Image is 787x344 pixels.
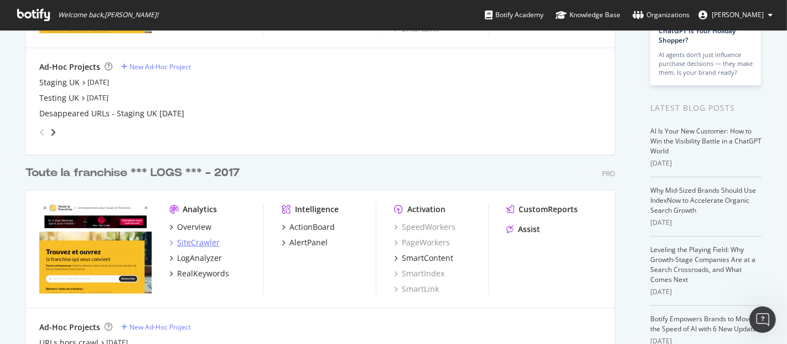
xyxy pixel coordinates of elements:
a: ActionBoard [282,222,335,233]
div: RealKeywords [177,268,229,279]
div: LogAnalyzer [177,253,222,264]
div: Knowledge Base [556,9,620,20]
button: [PERSON_NAME] [690,6,781,24]
a: PageWorkers [394,237,450,248]
div: Toute la franchise *** LOGS *** - 2017 [25,165,240,181]
iframe: Intercom live chat [749,306,776,333]
div: Overview [177,222,211,233]
div: Assist [518,224,540,235]
a: SmartIndex [394,268,444,279]
a: [DATE] [87,93,108,102]
a: Desappeared URLs - Staging UK [DATE] [39,108,184,119]
div: [DATE] [650,287,762,297]
a: Staging UK [39,77,80,88]
a: New Ad-Hoc Project [121,62,191,71]
a: Assist [506,224,540,235]
a: What Happens When ChatGPT Is Your Holiday Shopper? [659,17,736,45]
a: New Ad-Hoc Project [121,322,191,332]
a: SpeedWorkers [394,222,455,233]
a: LogAnalyzer [169,253,222,264]
div: CustomReports [519,204,578,215]
div: Latest Blog Posts [650,102,762,114]
a: Overview [169,222,211,233]
a: Toute la franchise *** LOGS *** - 2017 [25,165,244,181]
span: Gwendoline Barreau [712,10,764,19]
div: Intelligence [295,204,339,215]
a: Why Mid-Sized Brands Should Use IndexNow to Accelerate Organic Search Growth [650,186,756,215]
a: RealKeywords [169,268,229,279]
a: AlertPanel [282,237,328,248]
div: angle-right [49,127,57,138]
div: Ad-Hoc Projects [39,61,100,73]
div: Pro [602,169,615,178]
a: CustomReports [506,204,578,215]
a: Testing UK [39,93,79,104]
div: Analytics [183,204,217,215]
div: [DATE] [650,158,762,168]
a: [DATE] [87,78,109,87]
div: ActionBoard [289,222,335,233]
a: Leveling the Playing Field: Why Growth-Stage Companies Are at a Search Crossroads, and What Comes... [650,245,755,284]
div: Organizations [633,9,690,20]
img: toute-la-franchise.com [39,204,152,294]
a: SmartContent [394,253,453,264]
a: SiteCrawler [169,237,220,248]
div: New Ad-Hoc Project [130,62,191,71]
div: SiteCrawler [177,237,220,248]
div: AlertPanel [289,237,328,248]
a: AI Is Your New Customer: How to Win the Visibility Battle in a ChatGPT World [650,126,762,156]
div: Activation [407,204,446,215]
span: Welcome back, [PERSON_NAME] ! [58,11,158,19]
div: SmartContent [402,253,453,264]
div: AI agents don’t just influence purchase decisions — they make them. Is your brand ready? [659,50,753,77]
a: SmartLink [394,284,439,295]
div: New Ad-Hoc Project [130,322,191,332]
div: Ad-Hoc Projects [39,322,100,333]
div: [DATE] [650,218,762,228]
div: Botify Academy [485,9,543,20]
a: Botify Empowers Brands to Move at the Speed of AI with 6 New Updates [650,314,760,333]
div: angle-left [35,124,49,141]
